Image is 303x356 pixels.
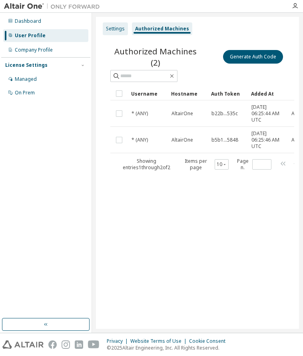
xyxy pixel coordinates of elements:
[179,158,229,171] span: Items per page
[236,158,271,171] span: Page n.
[251,87,285,100] div: Added At
[135,26,189,32] div: Authorized Machines
[131,87,165,100] div: Username
[123,158,170,171] span: Showing entries 1 through 2 of 2
[2,340,44,349] img: altair_logo.svg
[171,137,193,143] span: AltairOne
[75,340,83,349] img: linkedin.svg
[106,26,125,32] div: Settings
[15,32,46,39] div: User Profile
[251,130,284,150] span: [DATE] 06:25:46 AM UTC
[211,137,238,143] span: b5b1...5848
[171,110,193,117] span: AltairOne
[110,46,201,68] span: Authorized Machines (2)
[130,338,189,344] div: Website Terms of Use
[62,340,70,349] img: instagram.svg
[48,340,57,349] img: facebook.svg
[88,340,100,349] img: youtube.svg
[15,18,41,24] div: Dashboard
[15,90,35,96] div: On Prem
[211,87,245,100] div: Auth Token
[211,110,238,117] span: b22b...535c
[217,161,227,168] button: 10
[132,137,148,143] span: * (ANY)
[5,62,48,68] div: License Settings
[171,87,205,100] div: Hostname
[251,104,284,123] span: [DATE] 06:25:44 AM UTC
[15,47,53,53] div: Company Profile
[223,50,283,64] button: Generate Auth Code
[132,110,148,117] span: * (ANY)
[189,338,230,344] div: Cookie Consent
[107,344,230,351] p: © 2025 Altair Engineering, Inc. All Rights Reserved.
[4,2,104,10] img: Altair One
[15,76,37,82] div: Managed
[107,338,130,344] div: Privacy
